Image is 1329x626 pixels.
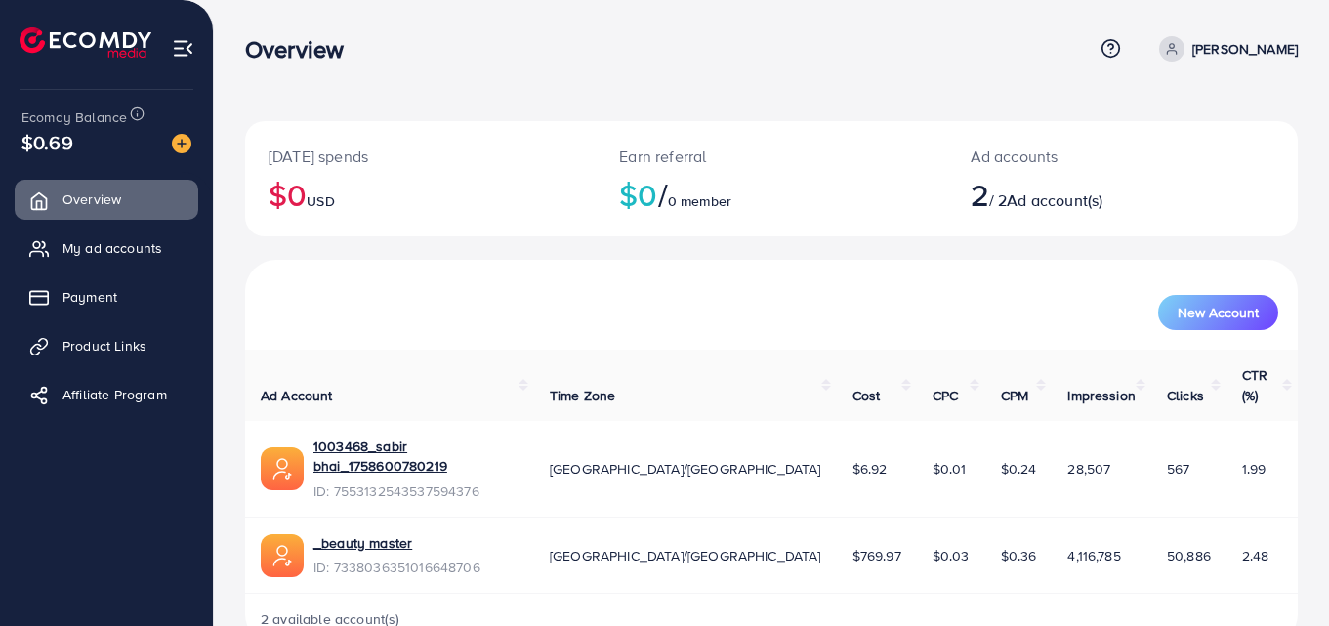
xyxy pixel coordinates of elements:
span: Clicks [1167,386,1204,405]
span: Ad Account [261,386,333,405]
span: Ad account(s) [1007,189,1102,211]
span: [GEOGRAPHIC_DATA]/[GEOGRAPHIC_DATA] [550,459,821,479]
span: 0 member [668,191,731,211]
span: Overview [62,189,121,209]
span: Cost [852,386,881,405]
a: Product Links [15,326,198,365]
p: Earn referral [619,145,923,168]
h2: / 2 [971,176,1187,213]
a: _beauty master [313,533,412,553]
span: New Account [1178,306,1259,319]
a: Affiliate Program [15,375,198,414]
a: 1003468_sabir bhai_1758600780219 [313,437,519,477]
span: ID: 7553132543537594376 [313,481,519,501]
img: ic-ads-acc.e4c84228.svg [261,447,304,490]
a: Overview [15,180,198,219]
span: 567 [1167,459,1189,479]
span: Payment [62,287,117,307]
span: Time Zone [550,386,615,405]
span: / [658,172,668,217]
span: 2.48 [1242,546,1269,565]
span: CTR (%) [1242,365,1267,404]
img: ic-ads-acc.e4c84228.svg [261,534,304,577]
img: image [172,134,191,153]
span: $0.01 [933,459,967,479]
span: Impression [1067,386,1136,405]
span: 1.99 [1242,459,1267,479]
span: $6.92 [852,459,888,479]
span: $769.97 [852,546,901,565]
a: Payment [15,277,198,316]
img: menu [172,37,194,60]
span: Ecomdy Balance [21,107,127,127]
p: [PERSON_NAME] [1192,37,1298,61]
span: $0.36 [1001,546,1037,565]
h3: Overview [245,35,359,63]
span: 50,886 [1167,546,1211,565]
span: 4,116,785 [1067,546,1120,565]
span: Affiliate Program [62,385,167,404]
span: 2 [971,172,989,217]
span: 28,507 [1067,459,1110,479]
button: New Account [1158,295,1278,330]
img: logo [20,27,151,58]
span: My ad accounts [62,238,162,258]
span: $0.69 [21,128,73,156]
a: [PERSON_NAME] [1151,36,1298,62]
span: $0.03 [933,546,970,565]
span: $0.24 [1001,459,1037,479]
span: CPC [933,386,958,405]
span: [GEOGRAPHIC_DATA]/[GEOGRAPHIC_DATA] [550,546,821,565]
a: My ad accounts [15,229,198,268]
p: Ad accounts [971,145,1187,168]
p: [DATE] spends [269,145,572,168]
h2: $0 [269,176,572,213]
span: CPM [1001,386,1028,405]
span: ID: 7338036351016648706 [313,558,480,577]
h2: $0 [619,176,923,213]
span: Product Links [62,336,146,355]
span: USD [307,191,334,211]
